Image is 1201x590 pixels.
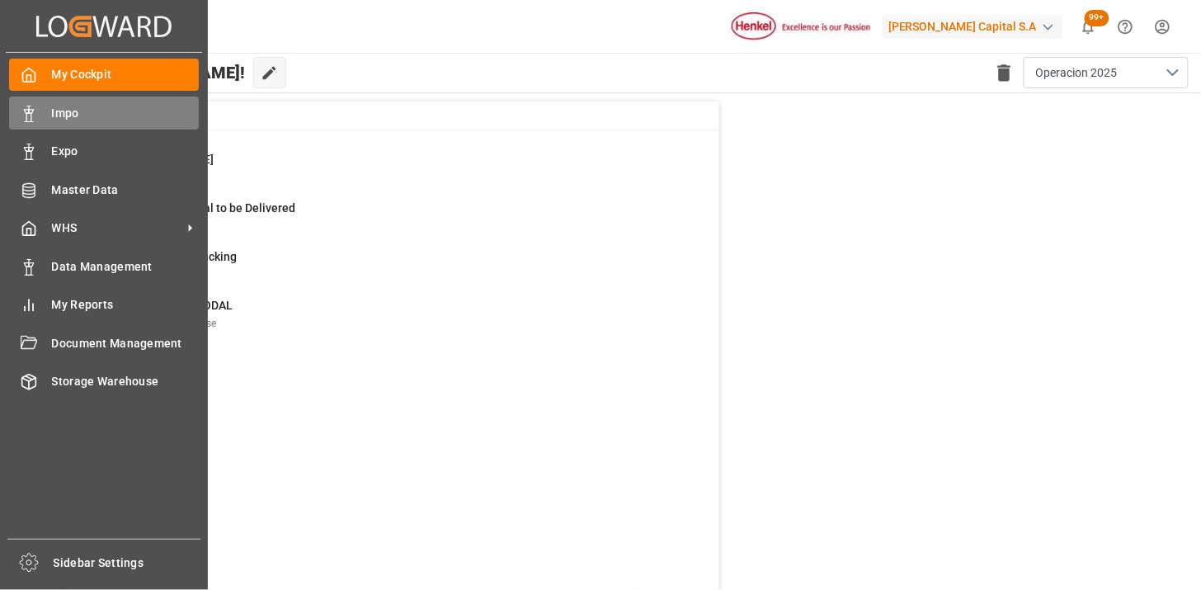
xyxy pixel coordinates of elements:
span: WHS [52,219,182,237]
button: Help Center [1107,8,1144,45]
a: 16Missing AutotrackingImpo [84,248,699,283]
span: Data Management [52,258,200,276]
a: Master Data [9,173,199,205]
span: Master Data [52,182,200,199]
a: 0Operación V-MODALRetrieval Warehouse [84,297,699,332]
a: 9Storage Material to be DeliveredImpo [84,200,699,234]
a: Impo [9,97,199,129]
div: [PERSON_NAME] Capital S.A [882,15,1063,39]
button: [PERSON_NAME] Capital S.A [882,11,1070,42]
a: Data Management [9,250,199,282]
span: Document Management [52,335,200,352]
span: Sidebar Settings [54,555,201,572]
span: Impo [52,105,200,122]
span: My Cockpit [52,66,200,83]
a: Document Management [9,327,199,359]
a: Expo [9,135,199,168]
span: Storage Warehouse [52,373,200,390]
span: Expo [52,143,200,160]
a: 657[PERSON_NAME]Impo [84,151,699,186]
span: My Reports [52,296,200,314]
span: Storage Material to be Delivered [125,201,295,215]
span: Hello [PERSON_NAME]! [68,57,245,88]
img: Henkel%20logo.jpg_1689854090.jpg [732,12,870,41]
a: My Cockpit [9,59,199,91]
a: Storage Warehouse [9,366,199,398]
button: open menu [1024,57,1189,88]
span: 99+ [1085,10,1109,26]
span: Operacion 2025 [1036,64,1118,82]
a: My Reports [9,289,199,321]
button: show 100 new notifications [1070,8,1107,45]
